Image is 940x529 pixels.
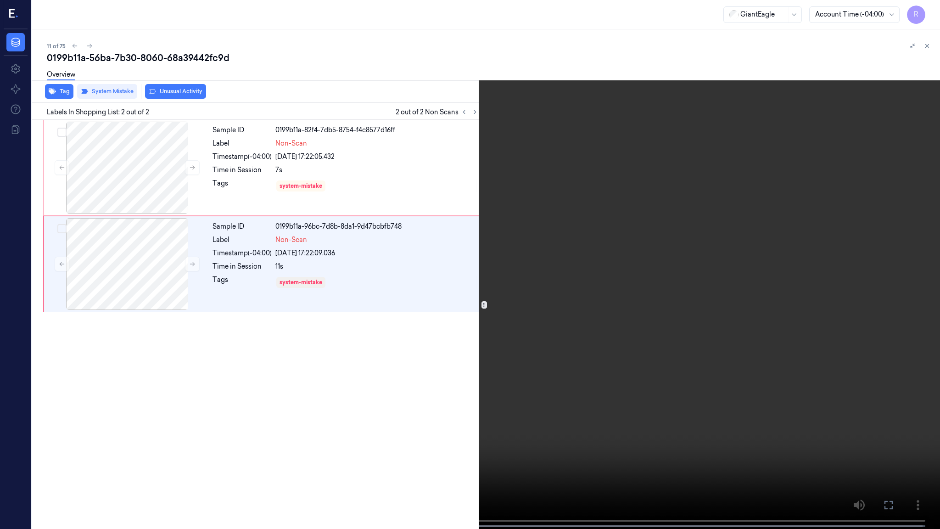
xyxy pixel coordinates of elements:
span: Non-Scan [275,235,307,245]
div: system-mistake [280,278,322,287]
div: [DATE] 17:22:05.432 [275,152,478,162]
div: Label [213,235,272,245]
div: Time in Session [213,262,272,271]
span: 11 of 75 [47,42,66,50]
div: 0199b11a-56ba-7b30-8060-68a39442fc9d [47,51,933,64]
div: Sample ID [213,222,272,231]
button: Select row [57,128,67,137]
span: Non-Scan [275,139,307,148]
span: 2 out of 2 Non Scans [396,107,481,118]
button: R [907,6,925,24]
div: Timestamp (-04:00) [213,248,272,258]
button: Select row [57,224,67,233]
button: Tag [45,84,73,99]
div: 0199b11a-96bc-7d8b-8da1-9d47bcbfb748 [275,222,478,231]
button: Unusual Activity [145,84,206,99]
div: system-mistake [280,182,322,190]
div: Tags [213,275,272,290]
div: 7s [275,165,478,175]
div: 0199b11a-82f4-7db5-8754-f4c8577d16ff [275,125,478,135]
span: Labels In Shopping List: 2 out of 2 [47,107,149,117]
div: Sample ID [213,125,272,135]
div: Label [213,139,272,148]
div: Tags [213,179,272,193]
button: System Mistake [77,84,137,99]
div: Timestamp (-04:00) [213,152,272,162]
div: [DATE] 17:22:09.036 [275,248,478,258]
div: 11s [275,262,478,271]
div: Time in Session [213,165,272,175]
a: Overview [47,70,75,80]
